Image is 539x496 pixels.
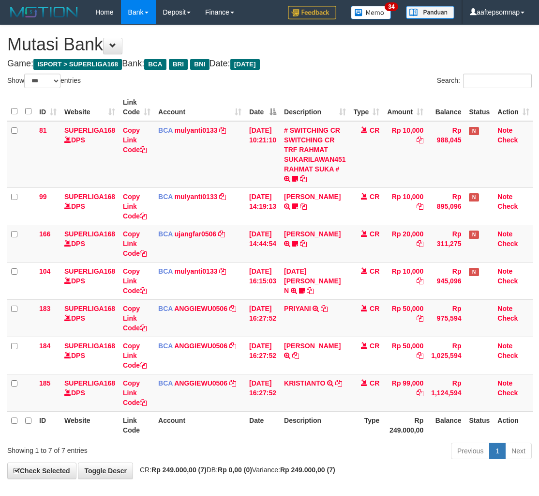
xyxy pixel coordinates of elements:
a: mulyanti0133 [175,267,218,275]
strong: Rp 249.000,00 (7) [151,466,207,474]
span: 104 [39,267,50,275]
label: Show entries [7,74,81,88]
a: Check [497,352,518,359]
th: Account: activate to sort column ascending [154,93,245,121]
th: Website: activate to sort column ascending [60,93,119,121]
span: BCA [158,230,173,238]
td: DPS [60,262,119,299]
td: [DATE] 16:15:03 [245,262,280,299]
a: mulyanti0133 [175,193,218,201]
th: Status [465,411,494,439]
label: Search: [437,74,532,88]
a: Copy Rp 10,000 to clipboard [417,277,423,285]
th: ID: activate to sort column ascending [35,93,60,121]
span: Has Note [469,268,479,276]
td: [DATE] 14:19:13 [245,187,280,225]
a: Copy Link Code [123,305,147,332]
th: Date [245,411,280,439]
th: Link Code: activate to sort column ascending [119,93,154,121]
th: Status [465,93,494,121]
a: Copy mulyanti0133 to clipboard [219,193,226,201]
a: Copy # SWITCHING CR SWITCHING CR TRF RAHMAT SUKARILAWAN451 RAHMAT SUKA # to clipboard [300,175,307,183]
span: [DATE] [230,59,260,70]
strong: Rp 0,00 (0) [218,466,252,474]
a: Copy ANGGIEWU0506 to clipboard [229,342,236,350]
a: [PERSON_NAME] [284,193,341,201]
a: Copy Rp 50,000 to clipboard [417,314,423,322]
select: Showentries [24,74,60,88]
a: Copy Link Code [123,193,147,220]
img: Button%20Memo.svg [351,6,391,19]
span: CR: DB: Variance: [135,466,335,474]
td: [DATE] 16:27:52 [245,299,280,337]
a: Copy Rp 99,000 to clipboard [417,389,423,397]
td: DPS [60,374,119,411]
a: KRISTIANTO [284,379,325,387]
a: Note [497,342,512,350]
a: ANGGIEWU0506 [174,305,227,312]
a: Check [497,277,518,285]
span: BCA [158,193,173,201]
img: panduan.png [406,6,454,19]
a: # SWITCHING CR SWITCHING CR TRF RAHMAT SUKARILAWAN451 RAHMAT SUKA # [284,126,346,173]
th: Description [280,411,350,439]
th: Rp 249.000,00 [383,411,427,439]
td: Rp 99,000 [383,374,427,411]
span: BCA [158,379,173,387]
span: Has Note [469,193,479,201]
span: CR [370,305,379,312]
a: mulyanti0133 [175,126,218,134]
td: Rp 975,594 [427,299,465,337]
td: Rp 50,000 [383,299,427,337]
a: Copy Link Code [123,342,147,369]
a: [DATE] [PERSON_NAME] N [284,267,341,294]
a: SUPERLIGA168 [64,305,115,312]
a: Copy Rp 10,000 to clipboard [417,136,423,144]
a: Note [497,305,512,312]
span: CR [370,342,379,350]
th: Account [154,411,245,439]
a: Previous [451,443,490,459]
td: Rp 10,000 [383,121,427,188]
a: ANGGIEWU0506 [174,379,227,387]
h4: Game: Bank: Date: [7,59,532,69]
a: Note [497,379,512,387]
a: Copy LILIS LISNAWATI to clipboard [292,352,299,359]
th: Amount: activate to sort column ascending [383,93,427,121]
a: Check [497,240,518,248]
a: Copy ANGGIEWU0506 to clipboard [229,305,236,312]
span: BCA [158,267,173,275]
td: DPS [60,187,119,225]
img: MOTION_logo.png [7,5,81,19]
td: Rp 945,096 [427,262,465,299]
a: [PERSON_NAME] [284,230,341,238]
a: Copy ujangfar0506 to clipboard [218,230,225,238]
th: Type: activate to sort column ascending [350,93,384,121]
td: Rp 50,000 [383,337,427,374]
td: Rp 311,275 [427,225,465,262]
td: Rp 895,096 [427,187,465,225]
td: Rp 20,000 [383,225,427,262]
span: BRI [169,59,188,70]
a: Check [497,389,518,397]
a: Copy Link Code [123,230,147,257]
th: Description: activate to sort column ascending [280,93,350,121]
span: BCA [158,126,173,134]
a: Copy mulyanti0133 to clipboard [219,267,226,275]
td: Rp 988,045 [427,121,465,188]
span: BCA [158,305,173,312]
a: Copy ANGGIEWU0506 to clipboard [229,379,236,387]
th: Type [350,411,384,439]
a: SUPERLIGA168 [64,342,115,350]
h1: Mutasi Bank [7,35,532,54]
th: Link Code [119,411,154,439]
a: SUPERLIGA168 [64,193,115,201]
td: DPS [60,299,119,337]
td: DPS [60,225,119,262]
a: Check [497,314,518,322]
img: Feedback.jpg [288,6,336,19]
a: Note [497,267,512,275]
a: Note [497,230,512,238]
span: BCA [158,342,173,350]
span: 99 [39,193,47,201]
